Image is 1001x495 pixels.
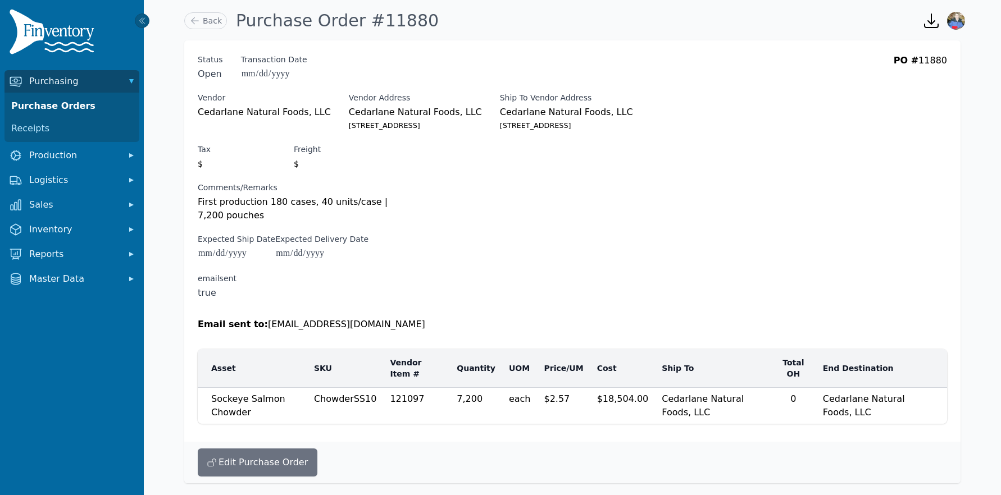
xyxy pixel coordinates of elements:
th: SKU [307,349,383,388]
label: Ship To Vendor Address [500,92,644,103]
button: Edit Purchase Order [198,448,317,476]
div: 11880 [894,54,947,81]
span: 7,200 [457,393,483,404]
span: Cedarlane Natural Foods, LLC [500,106,644,119]
p: First production 180 cases, 40 units/case | 7,200 pouches [198,195,413,222]
span: Sales [29,198,119,212]
span: each [509,392,531,406]
span: Purchasing [29,75,119,88]
span: $18,504.00 [597,393,649,404]
img: Finventory [9,9,99,59]
button: Inventory [4,218,139,241]
span: Cedarlane Natural Foods, LLC [823,393,905,418]
a: Back [184,12,227,29]
span: Cedarlane Natural Foods, LLC [662,393,744,418]
small: [STREET_ADDRESS] [349,119,482,132]
img: Jennifer Keith [947,12,965,30]
th: Price/UM [537,349,590,388]
label: Tax [198,144,211,155]
span: [EMAIL_ADDRESS][DOMAIN_NAME] [268,319,425,329]
label: Vendor Address [349,92,482,103]
label: Expected Delivery Date [275,233,368,245]
span: Production [29,149,119,162]
label: Comments/Remarks [198,182,413,193]
span: Logistics [29,173,119,187]
span: Email sent to: [198,319,268,329]
button: Reports [4,243,139,265]
button: Master Data [4,268,139,290]
th: Total OH [771,349,816,388]
button: Logistics [4,169,139,191]
span: Status [198,54,223,65]
span: Cedarlane Natural Foods, LLC [198,106,331,119]
td: 0 [771,388,816,424]
span: Sockeye Salmon Chowder [211,393,285,418]
a: Receipts [7,117,137,140]
th: Quantity [450,349,502,388]
span: Inventory [29,223,119,236]
span: 121097 [390,393,424,404]
th: UOM [502,349,538,388]
span: $2.57 [544,393,570,404]
span: Cedarlane Natural Foods, LLC [349,106,482,119]
span: Master Data [29,272,119,286]
span: $ [294,157,300,171]
label: Expected Ship Date [198,233,275,245]
span: Open [198,67,223,81]
td: ChowderSS10 [307,388,383,424]
span: emailsent [198,273,236,284]
th: Cost [590,349,656,388]
button: Production [4,144,139,167]
a: Purchase Orders [7,95,137,117]
label: Vendor [198,92,331,103]
span: $ [198,157,204,171]
h1: Purchase Order #11880 [236,11,439,31]
span: PO # [894,55,918,66]
button: Sales [4,194,139,216]
span: Reports [29,247,119,261]
label: Freight [294,144,321,155]
button: Purchasing [4,70,139,93]
small: [STREET_ADDRESS] [500,119,644,132]
th: End Destination [816,349,934,388]
span: true [198,286,236,300]
th: Ship To [655,349,771,388]
th: Asset [198,349,307,388]
label: Transaction Date [241,54,307,65]
th: Vendor Item # [383,349,450,388]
